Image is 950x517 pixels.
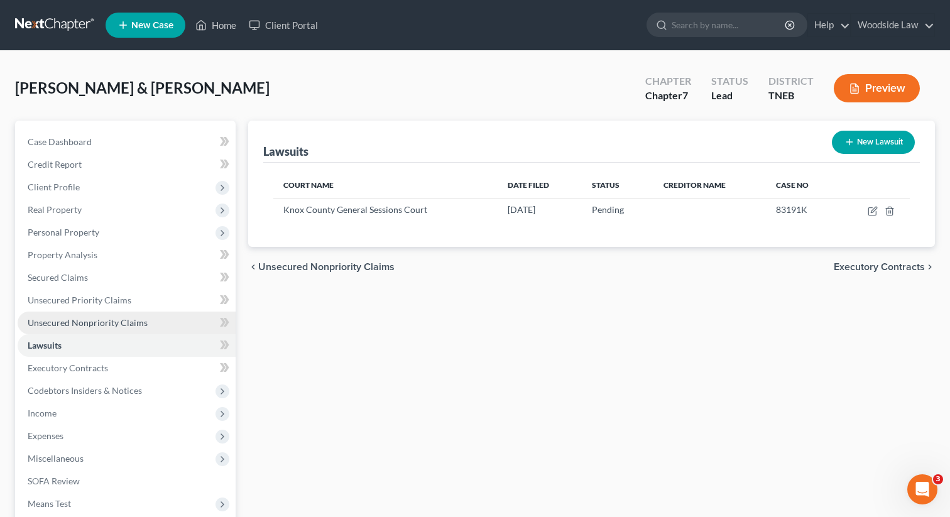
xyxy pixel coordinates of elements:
[592,180,620,190] span: Status
[248,262,395,272] button: chevron_left Unsecured Nonpriority Claims
[28,453,84,464] span: Miscellaneous
[18,357,236,379] a: Executory Contracts
[776,180,809,190] span: Case No
[508,180,549,190] span: Date Filed
[907,474,937,504] iframe: Intercom live chat
[28,362,108,373] span: Executory Contracts
[672,13,787,36] input: Search by name...
[189,14,243,36] a: Home
[18,470,236,493] a: SOFA Review
[768,74,814,89] div: District
[283,180,334,190] span: Court Name
[28,182,80,192] span: Client Profile
[28,159,82,170] span: Credit Report
[834,262,935,272] button: Executory Contracts chevron_right
[851,14,934,36] a: Woodside Law
[15,79,270,97] span: [PERSON_NAME] & [PERSON_NAME]
[18,266,236,289] a: Secured Claims
[243,14,324,36] a: Client Portal
[28,340,62,351] span: Lawsuits
[834,74,920,102] button: Preview
[28,272,88,283] span: Secured Claims
[258,262,395,272] span: Unsecured Nonpriority Claims
[248,262,258,272] i: chevron_left
[28,249,97,260] span: Property Analysis
[18,153,236,176] a: Credit Report
[28,136,92,147] span: Case Dashboard
[28,227,99,237] span: Personal Property
[28,498,71,509] span: Means Test
[645,74,691,89] div: Chapter
[28,408,57,418] span: Income
[592,204,624,215] span: Pending
[28,385,142,396] span: Codebtors Insiders & Notices
[28,476,80,486] span: SOFA Review
[768,89,814,103] div: TNEB
[808,14,850,36] a: Help
[28,430,63,441] span: Expenses
[18,289,236,312] a: Unsecured Priority Claims
[28,317,148,328] span: Unsecured Nonpriority Claims
[925,262,935,272] i: chevron_right
[18,244,236,266] a: Property Analysis
[776,204,807,215] span: 83191K
[645,89,691,103] div: Chapter
[711,89,748,103] div: Lead
[18,131,236,153] a: Case Dashboard
[508,204,535,215] span: [DATE]
[682,89,688,101] span: 7
[711,74,748,89] div: Status
[663,180,726,190] span: Creditor Name
[18,312,236,334] a: Unsecured Nonpriority Claims
[832,131,915,154] button: New Lawsuit
[283,204,427,215] span: Knox County General Sessions Court
[28,204,82,215] span: Real Property
[933,474,943,484] span: 3
[131,21,173,30] span: New Case
[18,334,236,357] a: Lawsuits
[834,262,925,272] span: Executory Contracts
[28,295,131,305] span: Unsecured Priority Claims
[263,144,308,159] div: Lawsuits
